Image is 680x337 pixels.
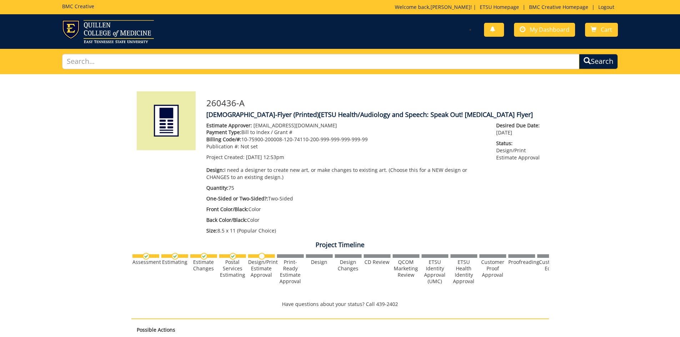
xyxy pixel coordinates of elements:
[172,253,178,260] img: checkmark
[230,253,236,260] img: checkmark
[206,195,486,202] p: Two-Sided
[206,167,224,173] span: Design:
[595,4,618,10] a: Logout
[132,259,159,265] div: Assessment
[206,98,544,108] h3: 260436-A
[206,206,248,213] span: Front Color/Black:
[190,259,217,272] div: Estimate Changes
[206,184,486,192] p: 75
[530,26,569,34] span: My Dashboard
[137,326,175,333] strong: Possible Actions
[306,259,333,265] div: Design
[430,4,470,10] a: [PERSON_NAME]
[496,140,543,147] span: Status:
[206,129,241,136] span: Payment Type:
[395,4,618,11] p: Welcome back, ! | | |
[206,122,252,129] span: Estimate Approver:
[496,122,543,129] span: Desired Due Date:
[241,143,258,150] span: Not set
[476,4,523,10] a: ETSU Homepage
[525,4,592,10] a: BMC Creative Homepage
[62,54,580,69] input: Search...
[206,167,486,181] p: I need a designer to create new art, or make changes to existing art. (Choose this for a NEW desi...
[479,259,506,278] div: Customer Proof Approval
[258,253,265,260] img: no
[246,154,284,160] span: [DATE] 12:53pm
[508,259,535,265] div: Proofreading
[422,259,448,285] div: ETSU Identity Approval (UMC)
[206,143,239,150] span: Publication #:
[137,91,196,150] img: Product featured image
[206,122,486,129] p: [EMAIL_ADDRESS][DOMAIN_NAME]
[219,259,246,278] div: Postal Services Estimating
[248,259,275,278] div: Design/Print Estimate Approval
[161,259,188,265] div: Estimating
[514,23,575,37] a: My Dashboard
[206,129,486,136] p: Bill to Index / Grant #
[62,20,154,43] img: ETSU logo
[579,54,618,69] button: Search
[131,241,549,249] h4: Project Timeline
[201,253,207,260] img: checkmark
[277,259,304,285] div: Print-Ready Estimate Approval
[206,111,544,118] h4: [DEMOGRAPHIC_DATA]-Flyer (Printed)
[206,195,268,202] span: One-Sided or Two-Sided?:
[143,253,150,260] img: checkmark
[206,154,245,160] span: Project Created:
[601,26,612,34] span: Cart
[206,206,486,213] p: Color
[206,184,228,191] span: Quantity:
[585,23,618,37] a: Cart
[537,259,564,272] div: Customer Edits
[131,301,549,308] p: Have questions about your status? Call 439-2402
[206,227,217,234] span: Size:
[206,216,247,223] span: Back Color/Black:
[319,110,533,119] span: [ETSU Health/Audiology and Speech: Speak Out! [MEDICAL_DATA] Flyer]
[62,4,94,9] h5: BMC Creative
[335,259,362,272] div: Design Changes
[206,136,241,143] span: Billing Code/#:
[206,216,486,224] p: Color
[496,140,543,161] p: Design/Print Estimate Approval
[206,136,486,143] p: 10-75900-200008-120-74110-200-999-999-999-999-99
[393,259,419,278] div: QCOM Marketing Review
[496,122,543,136] p: [DATE]
[450,259,477,285] div: ETSU Health Identity Approval
[206,227,486,234] p: 8.5 x 11 (Popular Choice)
[364,259,391,265] div: CD Review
